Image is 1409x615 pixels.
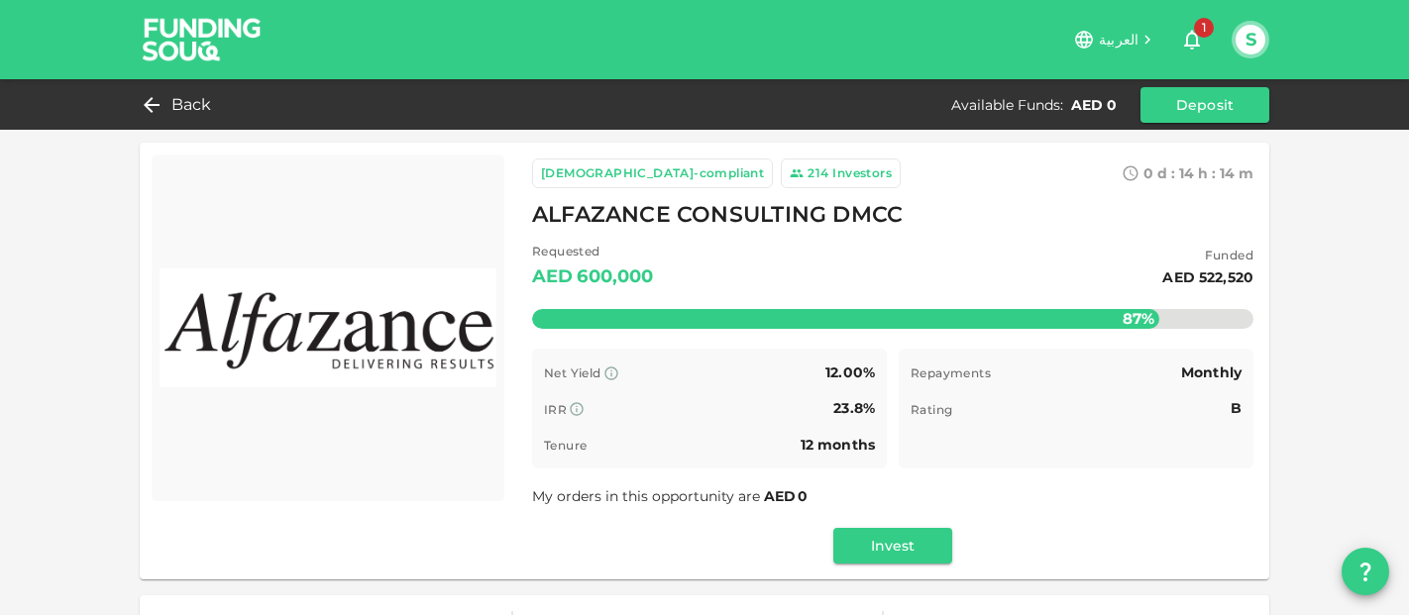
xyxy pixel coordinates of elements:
[825,363,875,381] span: 12.00%
[1140,87,1269,123] button: Deposit
[1099,31,1138,49] span: العربية
[1179,164,1194,182] span: 14
[541,163,764,183] div: [DEMOGRAPHIC_DATA]-compliant
[798,487,808,505] span: 0
[532,242,654,261] span: Requested
[544,438,587,453] span: Tenure
[1071,95,1117,115] div: AED 0
[833,528,952,564] button: Invest
[1143,164,1153,182] span: 0
[171,91,212,119] span: Back
[1172,20,1212,59] button: 1
[833,399,875,417] span: 23.8%
[951,95,1063,115] div: Available Funds :
[532,196,903,235] span: ALFAZANCE CONSULTING DMCC
[544,365,601,380] span: Net Yield
[1231,399,1242,417] span: B
[532,487,810,505] span: My orders in this opportunity are
[160,162,496,493] img: Marketplace Logo
[544,402,567,417] span: IRR
[1181,363,1242,381] span: Monthly
[1236,25,1265,54] button: S
[801,436,875,454] span: 12 months
[832,163,892,183] div: Investors
[911,365,991,380] span: Repayments
[1162,246,1253,265] span: Funded
[808,163,828,183] div: 214
[1342,548,1389,595] button: question
[1198,164,1216,182] span: h :
[1194,18,1214,38] span: 1
[764,487,796,505] span: AED
[1220,164,1235,182] span: 14
[1157,164,1175,182] span: d :
[1239,164,1253,182] span: m
[911,402,952,417] span: Rating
